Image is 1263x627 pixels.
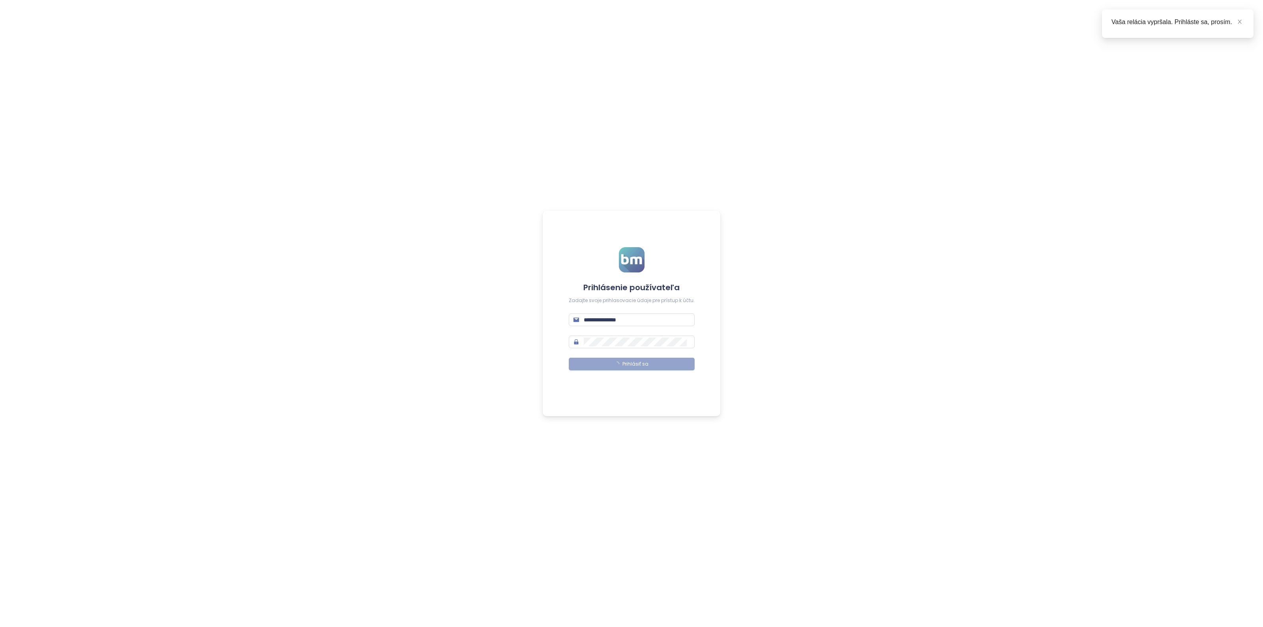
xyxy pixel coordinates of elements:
[1237,19,1242,24] span: close
[614,361,620,366] span: loading
[1111,17,1244,27] div: Vaša relácia vypršala. Prihláste sa, prosím.
[569,282,695,293] h4: Prihlásenie používateľa
[573,339,579,345] span: lock
[569,297,695,304] div: Zadajte svoje prihlasovacie údaje pre prístup k účtu.
[619,247,645,272] img: logo
[569,358,695,370] button: Prihlásiť sa
[622,360,648,368] span: Prihlásiť sa
[573,317,579,323] span: mail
